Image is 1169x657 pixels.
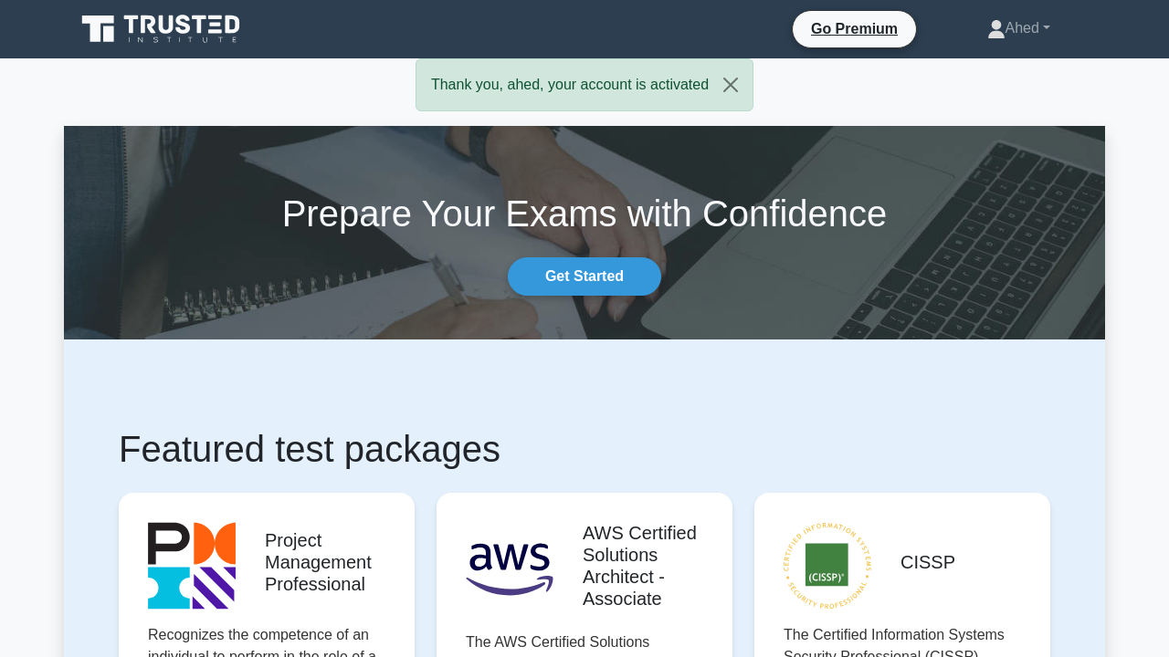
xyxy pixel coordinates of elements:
h1: Featured test packages [119,427,1050,471]
h1: Prepare Your Exams with Confidence [64,192,1105,235]
a: Go Premium [800,17,909,40]
div: Thank you, ahed, your account is activated [416,58,753,111]
button: Close [709,59,753,110]
a: Ahed [943,10,1094,47]
a: Get Started [508,257,661,296]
